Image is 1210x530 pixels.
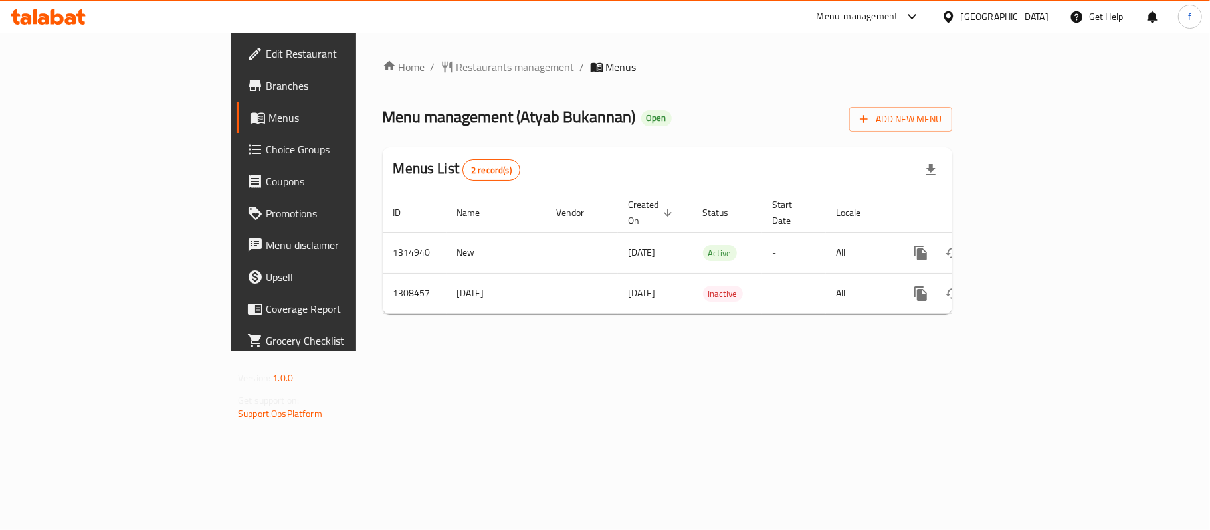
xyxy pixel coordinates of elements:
[272,369,293,387] span: 1.0.0
[237,165,433,197] a: Coupons
[762,273,826,313] td: -
[393,159,520,181] h2: Menus List
[237,133,433,165] a: Choice Groups
[237,325,433,357] a: Grocery Checklist
[905,278,937,309] button: more
[915,154,947,186] div: Export file
[629,244,656,261] span: [DATE]
[383,59,952,75] nav: breadcrumb
[237,293,433,325] a: Coverage Report
[238,392,299,409] span: Get support on:
[860,111,942,128] span: Add New Menu
[961,9,1049,24] div: [GEOGRAPHIC_DATA]
[894,193,1043,233] th: Actions
[905,237,937,269] button: more
[1188,9,1191,24] span: f
[557,205,602,221] span: Vendor
[441,59,575,75] a: Restaurants management
[268,110,423,126] span: Menus
[237,197,433,229] a: Promotions
[463,164,520,177] span: 2 record(s)
[457,205,498,221] span: Name
[826,232,894,273] td: All
[641,110,672,126] div: Open
[703,286,743,302] div: Inactive
[266,141,423,157] span: Choice Groups
[703,246,737,261] span: Active
[817,9,898,25] div: Menu-management
[266,78,423,94] span: Branches
[641,112,672,124] span: Open
[237,38,433,70] a: Edit Restaurant
[462,159,520,181] div: Total records count
[837,205,878,221] span: Locale
[266,301,423,317] span: Coverage Report
[703,205,746,221] span: Status
[238,369,270,387] span: Version:
[383,193,1043,314] table: enhanced table
[606,59,637,75] span: Menus
[456,59,575,75] span: Restaurants management
[703,286,743,302] span: Inactive
[580,59,585,75] li: /
[266,205,423,221] span: Promotions
[703,245,737,261] div: Active
[266,333,423,349] span: Grocery Checklist
[237,261,433,293] a: Upsell
[266,46,423,62] span: Edit Restaurant
[237,102,433,133] a: Menus
[849,107,952,132] button: Add New Menu
[447,232,546,273] td: New
[629,284,656,302] span: [DATE]
[629,197,676,228] span: Created On
[237,70,433,102] a: Branches
[238,405,322,422] a: Support.OpsPlatform
[826,273,894,313] td: All
[393,205,419,221] span: ID
[266,173,423,189] span: Coupons
[773,197,810,228] span: Start Date
[937,237,969,269] button: Change Status
[266,237,423,253] span: Menu disclaimer
[447,273,546,313] td: [DATE]
[383,102,636,132] span: Menu management ( Atyab Bukannan )
[266,269,423,285] span: Upsell
[937,278,969,309] button: Change Status
[762,232,826,273] td: -
[237,229,433,261] a: Menu disclaimer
